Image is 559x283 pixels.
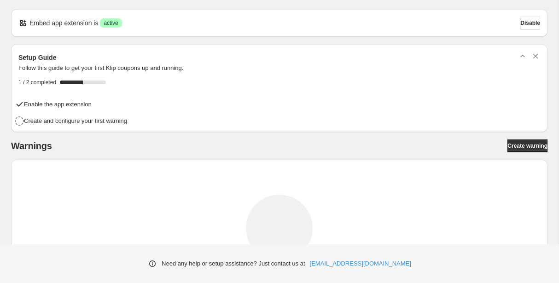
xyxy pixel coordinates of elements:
[18,79,56,86] span: 1 / 2 completed
[104,19,118,27] span: active
[18,53,56,62] h3: Setup Guide
[18,64,540,73] p: Follow this guide to get your first Klip coupons up and running.
[507,142,547,150] span: Create warning
[507,139,547,152] a: Create warning
[24,100,92,109] h4: Enable the app extension
[29,18,98,28] p: Embed app extension is
[520,17,540,29] button: Disable
[24,116,127,126] h4: Create and configure your first warning
[310,259,411,268] a: [EMAIL_ADDRESS][DOMAIN_NAME]
[520,19,540,27] span: Disable
[11,140,52,151] h2: Warnings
